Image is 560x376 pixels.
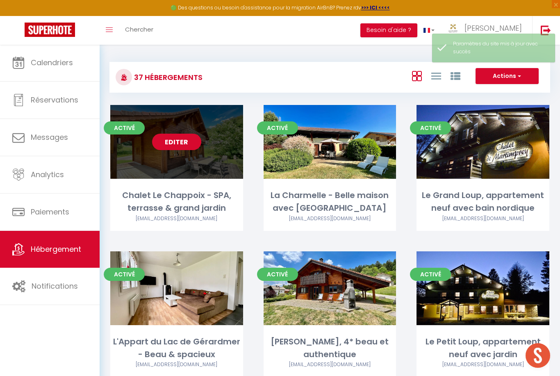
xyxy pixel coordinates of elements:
[453,40,546,56] div: Paramètres du site mis à jour avec succès
[31,132,68,142] span: Messages
[31,57,73,68] span: Calendriers
[264,189,396,215] div: La Charmelle - Belle maison avec [GEOGRAPHIC_DATA]
[31,95,78,105] span: Réservations
[110,215,243,223] div: Airbnb
[541,25,551,35] img: logout
[264,215,396,223] div: Airbnb
[417,335,549,361] div: Le Petit Loup, appartement neuf avec jardin
[476,68,539,84] button: Actions
[257,121,298,134] span: Activé
[152,134,201,150] a: Editer
[441,16,532,45] a: ... [PERSON_NAME]
[110,335,243,361] div: L'Appart du Lac de Gérardmer - Beau & spacieux
[361,4,390,11] a: >>> ICI <<<<
[25,23,75,37] img: Super Booking
[464,23,522,33] span: [PERSON_NAME]
[257,268,298,281] span: Activé
[447,23,459,33] img: ...
[125,25,153,34] span: Chercher
[132,68,203,87] h3: 37 Hébergements
[31,244,81,254] span: Hébergement
[31,207,69,217] span: Paiements
[412,69,422,82] a: Vue en Box
[360,23,417,37] button: Besoin d'aide ?
[417,215,549,223] div: Airbnb
[32,281,78,291] span: Notifications
[110,361,243,369] div: Airbnb
[451,69,460,82] a: Vue par Groupe
[104,121,145,134] span: Activé
[410,121,451,134] span: Activé
[431,69,441,82] a: Vue en Liste
[264,361,396,369] div: Airbnb
[417,189,549,215] div: Le Grand Loup, appartement neuf avec bain nordique
[526,343,550,368] div: Ouvrir le chat
[104,268,145,281] span: Activé
[31,169,64,180] span: Analytics
[110,189,243,215] div: Chalet Le Chappoix - SPA, terrasse & grand jardin
[264,335,396,361] div: [PERSON_NAME], 4* beau et authentique
[119,16,159,45] a: Chercher
[417,361,549,369] div: Airbnb
[410,268,451,281] span: Activé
